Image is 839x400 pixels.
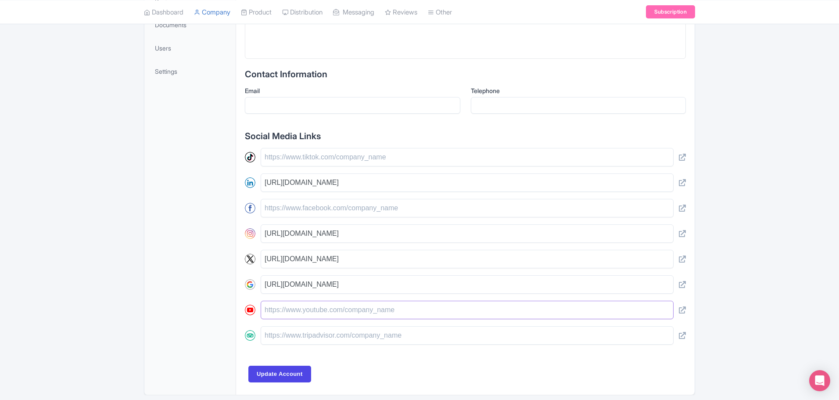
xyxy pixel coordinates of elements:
span: Settings [155,67,177,76]
span: Email [245,87,260,94]
div: Domain: [DOMAIN_NAME] [23,23,97,30]
input: https://www.linkedin.com/company/name [261,173,674,192]
h2: Contact Information [245,69,686,79]
a: Subscription [646,5,695,18]
input: https://www.youtube.com/company_name [261,301,674,319]
div: Keywords by Traffic [97,52,148,58]
input: https://www.x.com/company_name [261,250,674,268]
img: website_grey.svg [14,23,21,30]
img: youtube-round-01-0acef599b0341403c37127b094ecd7da.svg [245,305,255,315]
img: facebook-round-01-50ddc191f871d4ecdbe8252d2011563a.svg [245,203,255,213]
input: https://www.google.com/company_name [261,275,674,294]
input: Update Account [248,366,311,382]
input: https://www.instagram.com/company_name [261,224,674,243]
div: Open Intercom Messenger [809,370,830,391]
img: x-round-01-2a040f8114114d748f4f633894d6978b.svg [245,254,255,264]
input: https://www.tripadvisor.com/company_name [261,326,674,345]
img: tripadvisor-round-01-385d03172616b1a1306be21ef117dde3.svg [245,330,255,341]
div: v 4.0.25 [25,14,43,21]
a: Settings [146,61,234,81]
img: google-round-01-4c7ae292eccd65b64cc32667544fd5c1.svg [245,279,255,290]
h2: Social Media Links [245,131,686,141]
input: https://www.facebook.com/company_name [261,199,674,217]
img: instagram-round-01-d873700d03cfe9216e9fb2676c2aa726.svg [245,228,255,239]
span: Users [155,43,171,53]
img: tiktok-round-01-ca200c7ba8d03f2cade56905edf8567d.svg [245,152,255,162]
div: Domain Overview [33,52,79,58]
span: Documents [155,20,186,29]
img: linkedin-round-01-4bc9326eb20f8e88ec4be7e8773b84b7.svg [245,177,255,188]
span: Telephone [471,87,500,94]
img: logo_orange.svg [14,14,21,21]
img: tab_domain_overview_orange.svg [24,51,31,58]
a: Users [146,38,234,58]
input: https://www.tiktok.com/company_name [261,148,674,166]
img: tab_keywords_by_traffic_grey.svg [87,51,94,58]
a: Documents [146,15,234,35]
